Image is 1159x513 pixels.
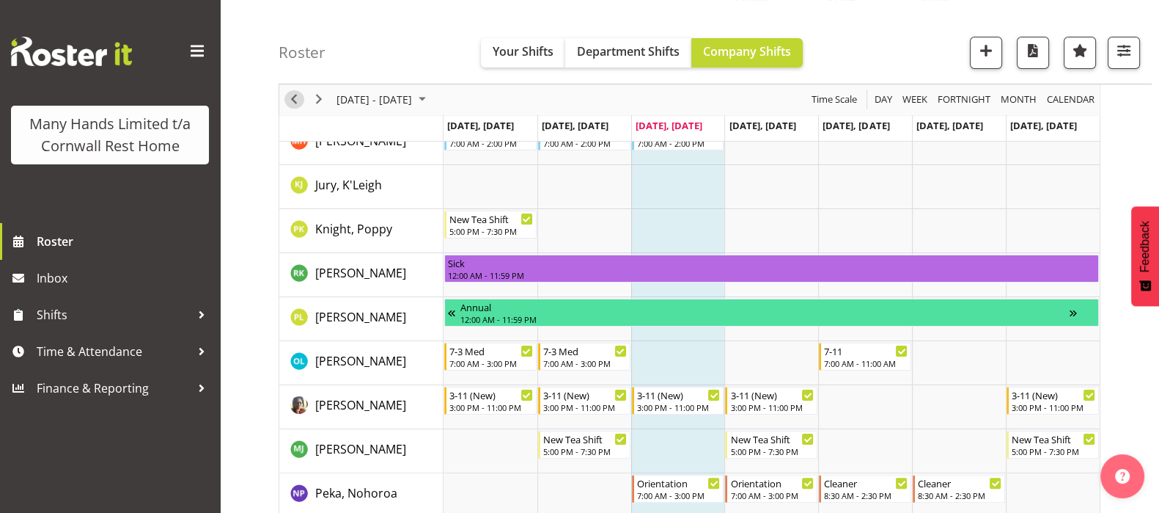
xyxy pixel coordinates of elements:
[279,44,325,61] h4: Roster
[448,269,1095,281] div: 12:00 AM - 11:59 PM
[543,357,627,369] div: 7:00 AM - 3:00 PM
[730,445,814,457] div: 5:00 PM - 7:30 PM
[279,341,444,385] td: Lovett, Olivia resource
[916,119,983,132] span: [DATE], [DATE]
[703,43,791,59] span: Company Shifts
[279,209,444,253] td: Knight, Poppy resource
[1012,432,1095,446] div: New Tea Shift
[315,396,406,414] a: [PERSON_NAME]
[538,387,630,415] div: Luman, Lani"s event - 3-11 (New) Begin From Tuesday, September 30, 2025 at 3:00:00 PM GMT+13:00 E...
[725,475,817,503] div: Peka, Nohoroa"s event - Orientation Begin From Thursday, October 2, 2025 at 7:00:00 AM GMT+13:00 ...
[37,377,191,399] span: Finance & Reporting
[1012,445,1095,457] div: 5:00 PM - 7:30 PM
[1012,388,1095,402] div: 3-11 (New)
[936,91,992,109] span: Fortnight
[315,177,382,193] span: Jury, K'Leigh
[37,230,213,252] span: Roster
[1010,119,1077,132] span: [DATE], [DATE]
[636,119,702,132] span: [DATE], [DATE]
[460,299,1070,314] div: Annual
[315,133,406,149] span: [PERSON_NAME]
[632,387,724,415] div: Luman, Lani"s event - 3-11 (New) Begin From Wednesday, October 1, 2025 at 3:00:00 PM GMT+13:00 En...
[315,485,397,501] span: Peka, Nohoroa
[824,490,908,501] div: 8:30 AM - 2:30 PM
[999,91,1038,109] span: Month
[282,84,306,115] div: previous period
[637,137,721,149] div: 7:00 AM - 2:00 PM
[729,119,795,132] span: [DATE], [DATE]
[279,297,444,341] td: Lategan, Penelope resource
[335,91,413,109] span: [DATE] - [DATE]
[935,91,993,109] button: Fortnight
[315,440,406,458] a: [PERSON_NAME]
[309,91,329,109] button: Next
[279,385,444,429] td: Luman, Lani resource
[315,484,397,502] a: Peka, Nohoroa
[538,431,630,459] div: McGrath, Jade"s event - New Tea Shift Begin From Tuesday, September 30, 2025 at 5:00:00 PM GMT+13...
[315,176,382,194] a: Jury, K'Leigh
[279,165,444,209] td: Jury, K'Leigh resource
[819,475,911,503] div: Peka, Nohoroa"s event - Cleaner Begin From Friday, October 3, 2025 at 8:30:00 AM GMT+13:00 Ends A...
[315,397,406,413] span: [PERSON_NAME]
[444,387,537,415] div: Luman, Lani"s event - 3-11 (New) Begin From Monday, September 29, 2025 at 3:00:00 PM GMT+13:00 En...
[448,255,1095,270] div: Sick
[449,137,533,149] div: 7:00 AM - 2:00 PM
[449,225,533,237] div: 5:00 PM - 7:30 PM
[449,401,533,413] div: 3:00 PM - 11:00 PM
[1108,37,1140,69] button: Filter Shifts
[315,221,392,237] span: Knight, Poppy
[444,255,1099,283] div: Kumar, Renu"s event - Sick Begin From Monday, September 29, 2025 at 12:00:00 AM GMT+13:00 Ends At...
[998,91,1040,109] button: Timeline Month
[315,441,406,457] span: [PERSON_NAME]
[37,267,213,289] span: Inbox
[449,343,533,358] div: 7-3 Med
[819,343,911,371] div: Lovett, Olivia"s event - 7-11 Begin From Friday, October 3, 2025 at 7:00:00 AM GMT+13:00 Ends At ...
[913,475,1005,503] div: Peka, Nohoroa"s event - Cleaner Begin From Saturday, October 4, 2025 at 8:30:00 AM GMT+13:00 Ends...
[543,343,627,358] div: 7-3 Med
[730,476,814,490] div: Orientation
[970,37,1002,69] button: Add a new shift
[577,43,680,59] span: Department Shifts
[901,91,929,109] span: Week
[810,91,858,109] span: Time Scale
[284,91,304,109] button: Previous
[542,119,608,132] span: [DATE], [DATE]
[449,357,533,369] div: 7:00 AM - 3:00 PM
[331,84,435,115] div: Sep 29 - Oct 05, 2025
[444,343,537,371] div: Lovett, Olivia"s event - 7-3 Med Begin From Monday, September 29, 2025 at 7:00:00 AM GMT+13:00 En...
[1007,431,1099,459] div: McGrath, Jade"s event - New Tea Shift Begin From Sunday, October 5, 2025 at 5:00:00 PM GMT+13:00 ...
[279,121,444,165] td: Hobbs, Melissa resource
[900,91,930,109] button: Timeline Week
[691,38,803,68] button: Company Shifts
[824,343,908,358] div: 7-11
[872,91,895,109] button: Timeline Day
[637,401,721,413] div: 3:00 PM - 11:00 PM
[1115,469,1130,484] img: help-xxl-2.png
[315,220,392,238] a: Knight, Poppy
[730,432,814,446] div: New Tea Shift
[315,308,406,326] a: [PERSON_NAME]
[11,37,132,66] img: Rosterit website logo
[730,490,814,501] div: 7:00 AM - 3:00 PM
[809,91,860,109] button: Time Scale
[279,253,444,297] td: Kumar, Renu resource
[315,352,406,370] a: [PERSON_NAME]
[37,341,191,363] span: Time & Attendance
[565,38,691,68] button: Department Shifts
[543,432,627,446] div: New Tea Shift
[1012,401,1095,413] div: 3:00 PM - 11:00 PM
[315,353,406,369] span: [PERSON_NAME]
[460,313,1070,325] div: 12:00 AM - 11:59 PM
[823,119,889,132] span: [DATE], [DATE]
[315,264,406,282] a: [PERSON_NAME]
[637,490,721,501] div: 7:00 AM - 3:00 PM
[315,309,406,325] span: [PERSON_NAME]
[538,343,630,371] div: Lovett, Olivia"s event - 7-3 Med Begin From Tuesday, September 30, 2025 at 7:00:00 AM GMT+13:00 E...
[315,265,406,281] span: [PERSON_NAME]
[725,387,817,415] div: Luman, Lani"s event - 3-11 (New) Begin From Thursday, October 2, 2025 at 3:00:00 PM GMT+13:00 End...
[481,38,565,68] button: Your Shifts
[1138,221,1152,272] span: Feedback
[1017,37,1049,69] button: Download a PDF of the roster according to the set date range.
[26,113,194,157] div: Many Hands Limited t/a Cornwall Rest Home
[444,299,1099,327] div: Lategan, Penelope"s event - Annual Begin From Thursday, September 18, 2025 at 12:00:00 AM GMT+12:...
